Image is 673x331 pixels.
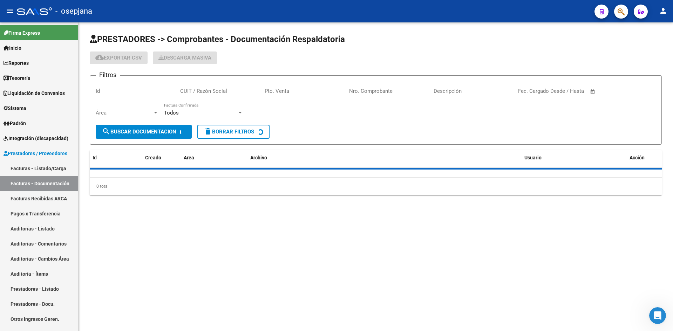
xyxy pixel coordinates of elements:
[102,127,110,136] mat-icon: search
[659,7,667,15] mat-icon: person
[96,110,152,116] span: Área
[4,104,26,112] span: Sistema
[153,51,217,64] button: Descarga Masiva
[589,88,597,96] button: Open calendar
[4,150,67,157] span: Prestadores / Proveedores
[4,29,40,37] span: Firma Express
[142,150,181,165] datatable-header-cell: Creado
[90,150,118,165] datatable-header-cell: Id
[6,7,14,15] mat-icon: menu
[145,155,161,160] span: Creado
[197,125,270,139] button: Borrar Filtros
[522,150,627,165] datatable-header-cell: Usuario
[96,125,192,139] button: Buscar Documentacion
[90,34,345,44] span: PRESTADORES -> Comprobantes - Documentación Respaldatoria
[55,4,92,19] span: - osepjana
[204,127,212,136] mat-icon: delete
[93,155,97,160] span: Id
[184,155,194,160] span: Area
[627,150,662,165] datatable-header-cell: Acción
[158,55,211,61] span: Descarga Masiva
[4,44,21,52] span: Inicio
[204,129,254,135] span: Borrar Filtros
[96,70,120,80] h3: Filtros
[524,155,542,160] span: Usuario
[518,88,546,94] input: Fecha inicio
[164,110,179,116] span: Todos
[630,155,645,160] span: Acción
[90,51,148,64] button: Exportar CSV
[649,307,666,324] iframe: Intercom live chat
[4,135,68,142] span: Integración (discapacidad)
[553,88,587,94] input: Fecha fin
[4,74,30,82] span: Tesorería
[95,53,104,62] mat-icon: cloud_download
[4,119,26,127] span: Padrón
[90,178,662,195] div: 0 total
[4,89,65,97] span: Liquidación de Convenios
[247,150,522,165] datatable-header-cell: Archivo
[95,55,142,61] span: Exportar CSV
[4,59,29,67] span: Reportes
[181,150,247,165] datatable-header-cell: Area
[102,129,176,135] span: Buscar Documentacion
[250,155,267,160] span: Archivo
[153,51,217,64] app-download-masive: Descarga masiva de comprobantes (adjuntos)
